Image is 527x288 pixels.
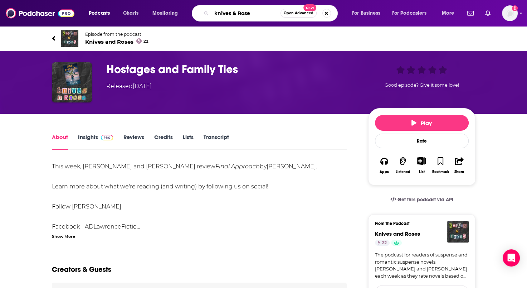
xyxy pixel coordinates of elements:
[450,152,468,178] button: Share
[61,30,78,47] img: Knives and Roses
[52,134,68,150] a: About
[375,230,420,237] a: Knives and Roses
[52,30,264,47] a: Knives and RosesEpisode from the podcastKnives and Roses22
[392,8,426,18] span: For Podcasters
[411,120,432,126] span: Play
[101,135,113,140] img: Podchaser Pro
[199,5,345,21] div: Search podcasts, credits, & more...
[442,8,454,18] span: More
[203,134,229,150] a: Transcript
[380,170,389,174] div: Apps
[152,8,178,18] span: Monitoring
[52,62,92,102] img: Hostages and Family Ties
[512,5,518,11] svg: Add a profile image
[211,8,280,19] input: Search podcasts, credits, & more...
[106,62,357,76] h1: Hostages and Family Ties
[6,6,74,20] img: Podchaser - Follow, Share and Rate Podcasts
[52,223,140,230] a: ⁠⁠⁠⁠⁠⁠⁠⁠⁠⁠⁠⁠⁠⁠⁠⁠⁠⁠⁠⁠⁠⁠⁠Facebook - ADLawrenceFictio…
[267,163,316,170] a: [PERSON_NAME]
[385,82,459,88] span: Good episode? Give it some love!
[303,4,316,11] span: New
[215,163,260,170] em: Final Approach
[385,191,459,208] a: Get this podcast via API
[375,251,469,279] a: The podcast for readers of suspense and romantic suspense novels. [PERSON_NAME] and [PERSON_NAME]...
[375,152,394,178] button: Apps
[454,170,464,174] div: Share
[375,115,469,131] button: Play
[143,40,148,43] span: 22
[52,265,111,274] h2: Creators & Guests
[147,8,187,19] button: open menu
[123,8,138,18] span: Charts
[106,82,152,91] div: Released [DATE]
[503,249,520,267] div: Open Intercom Messenger
[502,5,518,21] span: Logged in as KSteele
[482,7,493,19] a: Show notifications dropdown
[352,8,380,18] span: For Business
[375,221,463,226] h3: From The Podcast
[375,240,390,246] a: 22
[447,221,469,243] img: Knives and Roses
[397,197,453,203] span: Get this podcast via API
[118,8,143,19] a: Charts
[382,240,387,247] span: 22
[280,9,317,18] button: Open AdvancedNew
[396,170,410,174] div: Listened
[85,32,149,37] span: Episode from the podcast
[347,8,389,19] button: open menu
[375,134,469,148] div: Rate
[412,152,431,178] div: Show More ButtonList
[387,8,437,19] button: open menu
[432,170,449,174] div: Bookmark
[419,169,425,174] div: List
[502,5,518,21] img: User Profile
[437,8,463,19] button: open menu
[431,152,450,178] button: Bookmark
[78,134,113,150] a: InsightsPodchaser Pro
[502,5,518,21] button: Show profile menu
[84,8,119,19] button: open menu
[414,157,429,165] button: Show More Button
[154,134,172,150] a: Credits
[284,11,313,15] span: Open Advanced
[123,134,144,150] a: Reviews
[182,134,193,150] a: Lists
[464,7,477,19] a: Show notifications dropdown
[394,152,412,178] button: Listened
[89,8,110,18] span: Podcasts
[85,38,149,45] span: Knives and Roses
